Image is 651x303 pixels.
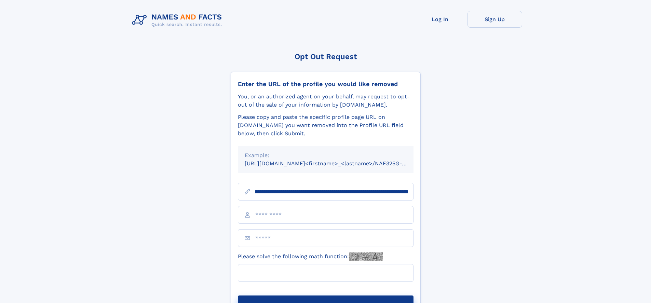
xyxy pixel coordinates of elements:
[245,160,426,167] small: [URL][DOMAIN_NAME]<firstname>_<lastname>/NAF325G-xxxxxxxx
[238,113,413,138] div: Please copy and paste the specific profile page URL on [DOMAIN_NAME] you want removed into the Pr...
[238,252,383,261] label: Please solve the following math function:
[245,151,407,160] div: Example:
[413,11,467,28] a: Log In
[238,80,413,88] div: Enter the URL of the profile you would like removed
[129,11,228,29] img: Logo Names and Facts
[231,52,421,61] div: Opt Out Request
[467,11,522,28] a: Sign Up
[238,93,413,109] div: You, or an authorized agent on your behalf, may request to opt-out of the sale of your informatio...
